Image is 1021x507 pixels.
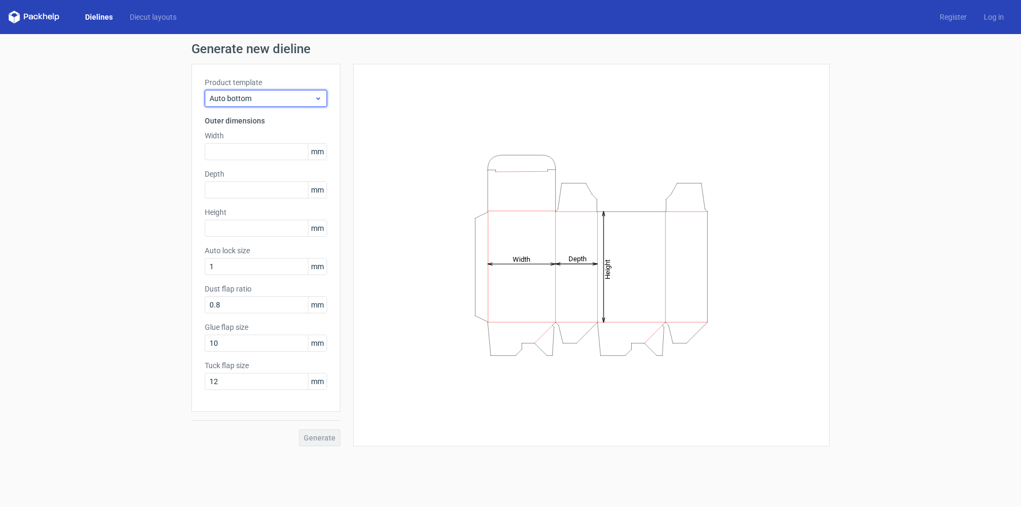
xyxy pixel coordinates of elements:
[308,335,327,351] span: mm
[205,77,327,88] label: Product template
[931,12,975,22] a: Register
[191,43,830,55] h1: Generate new dieline
[205,130,327,141] label: Width
[308,182,327,198] span: mm
[205,284,327,294] label: Dust flap ratio
[205,207,327,218] label: Height
[604,259,612,279] tspan: Height
[308,220,327,236] span: mm
[308,297,327,313] span: mm
[205,115,327,126] h3: Outer dimensions
[210,93,314,104] span: Auto bottom
[308,144,327,160] span: mm
[77,12,121,22] a: Dielines
[121,12,185,22] a: Diecut layouts
[568,255,587,263] tspan: Depth
[205,245,327,256] label: Auto lock size
[308,259,327,275] span: mm
[513,255,530,263] tspan: Width
[205,169,327,179] label: Depth
[205,360,327,371] label: Tuck flap size
[205,322,327,333] label: Glue flap size
[308,373,327,389] span: mm
[975,12,1012,22] a: Log in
